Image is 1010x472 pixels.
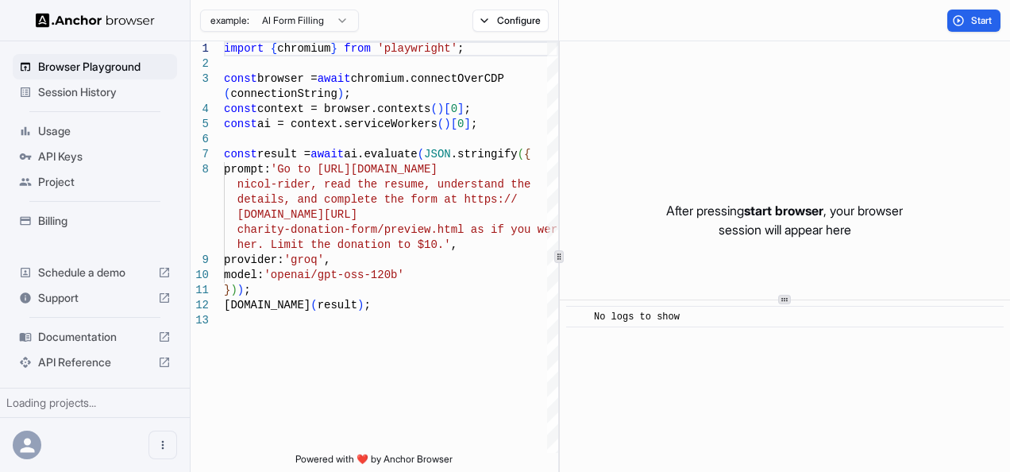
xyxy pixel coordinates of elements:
span: ( [418,148,424,161]
span: ( [310,299,317,311]
span: [ [444,103,450,115]
span: API Keys [38,149,171,164]
div: API Keys [13,144,177,169]
span: ) [444,118,450,130]
span: Browser Playground [38,59,171,75]
span: Session History [38,84,171,100]
span: ​ [574,309,582,325]
span: ( [224,87,230,100]
span: ; [457,42,464,55]
span: { [524,148,530,161]
div: 2 [191,56,209,72]
p: After pressing , your browser session will appear here [666,201,903,239]
span: Schedule a demo [38,265,152,280]
span: nicol-rider, read the resume, understand the [237,178,531,191]
span: start browser [744,203,823,219]
div: 1 [191,41,209,56]
span: 0 [457,118,464,130]
span: ; [471,118,477,130]
div: Session History [13,79,177,105]
div: Support [13,285,177,311]
span: const [224,118,257,130]
span: [DOMAIN_NAME][URL] [237,208,357,221]
span: } [330,42,337,55]
span: ] [464,118,470,130]
div: Loading projects... [6,395,183,411]
span: connectionString [230,87,337,100]
span: const [224,103,257,115]
div: Project [13,169,177,195]
div: 6 [191,132,209,147]
div: 9 [191,253,209,268]
span: Usage [38,123,171,139]
span: const [224,148,257,161]
span: 'groq' [284,253,324,266]
span: No logs to show [594,311,680,323]
div: 10 [191,268,209,283]
span: Project [38,174,171,190]
span: ( [438,118,444,130]
span: ; [364,299,370,311]
span: Support [38,290,152,306]
span: [ [451,118,457,130]
span: 'Go to [URL][DOMAIN_NAME] [271,163,438,176]
span: ) [230,284,237,296]
span: ) [438,103,444,115]
span: provider: [224,253,284,266]
span: { [271,42,277,55]
span: 'openai/gpt-oss-120b' [264,269,403,281]
span: her. Limit the donation to $10.' [237,238,451,251]
span: await [310,148,344,161]
span: ) [337,87,344,100]
div: API Reference [13,350,177,375]
button: Open menu [148,431,177,459]
span: } [224,284,230,296]
span: charity-donation-form/preview.html as if you were [237,223,565,236]
span: result = [257,148,310,161]
span: Start [971,14,993,27]
span: [DOMAIN_NAME] [224,299,310,311]
span: details, and complete the form at https:// [237,193,518,206]
div: 11 [191,283,209,298]
span: Powered with ❤️ by Anchor Browser [295,453,453,472]
span: browser = [257,72,318,85]
span: , [451,238,457,251]
span: ai = context.serviceWorkers [257,118,438,130]
span: ) [237,284,244,296]
span: ( [518,148,524,161]
div: 5 [191,117,209,132]
span: , [324,253,330,266]
span: chromium [277,42,330,55]
div: Schedule a demo [13,260,177,285]
div: 4 [191,102,209,117]
span: example: [210,14,249,27]
span: const [224,72,257,85]
button: Configure [472,10,549,32]
div: 13 [191,313,209,328]
span: .stringify [451,148,518,161]
div: 8 [191,162,209,177]
span: JSON [424,148,451,161]
span: await [318,72,351,85]
div: 7 [191,147,209,162]
div: 3 [191,72,209,87]
span: 0 [451,103,457,115]
span: prompt: [224,163,271,176]
span: Billing [38,213,171,229]
span: chromium.connectOverCDP [351,72,504,85]
div: Usage [13,118,177,144]
span: ai.evaluate [344,148,417,161]
span: ) [357,299,364,311]
div: Billing [13,208,177,234]
span: model: [224,269,264,281]
img: Anchor Logo [36,13,155,28]
div: Documentation [13,324,177,350]
span: result [318,299,357,311]
span: from [344,42,371,55]
span: context = browser.contexts [257,103,430,115]
span: ( [430,103,437,115]
span: API Reference [38,354,152,370]
span: import [224,42,264,55]
div: 12 [191,298,209,313]
span: ] [457,103,464,115]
